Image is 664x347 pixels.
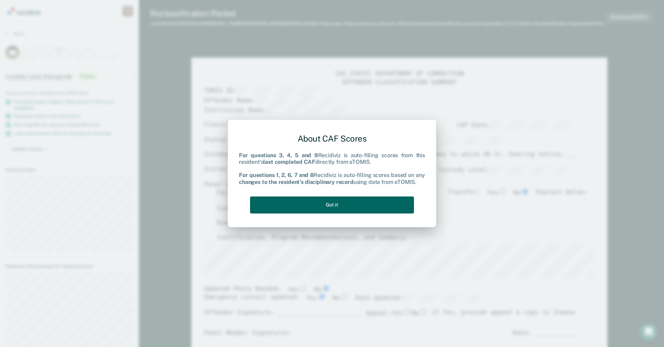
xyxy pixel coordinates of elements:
b: changes to the resident's disciplinary record [239,179,354,185]
div: About CAF Scores [239,128,425,149]
b: For questions 3, 4, 5 and 9 [239,152,318,159]
div: Recidiviz is auto-filling scores from this resident's directly from eTOMIS. Recidiviz is auto-fil... [239,152,425,185]
button: Got it [250,196,414,213]
b: For questions 1, 2, 6, 7 and 8 [239,172,314,179]
b: last completed CAF [263,159,315,165]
